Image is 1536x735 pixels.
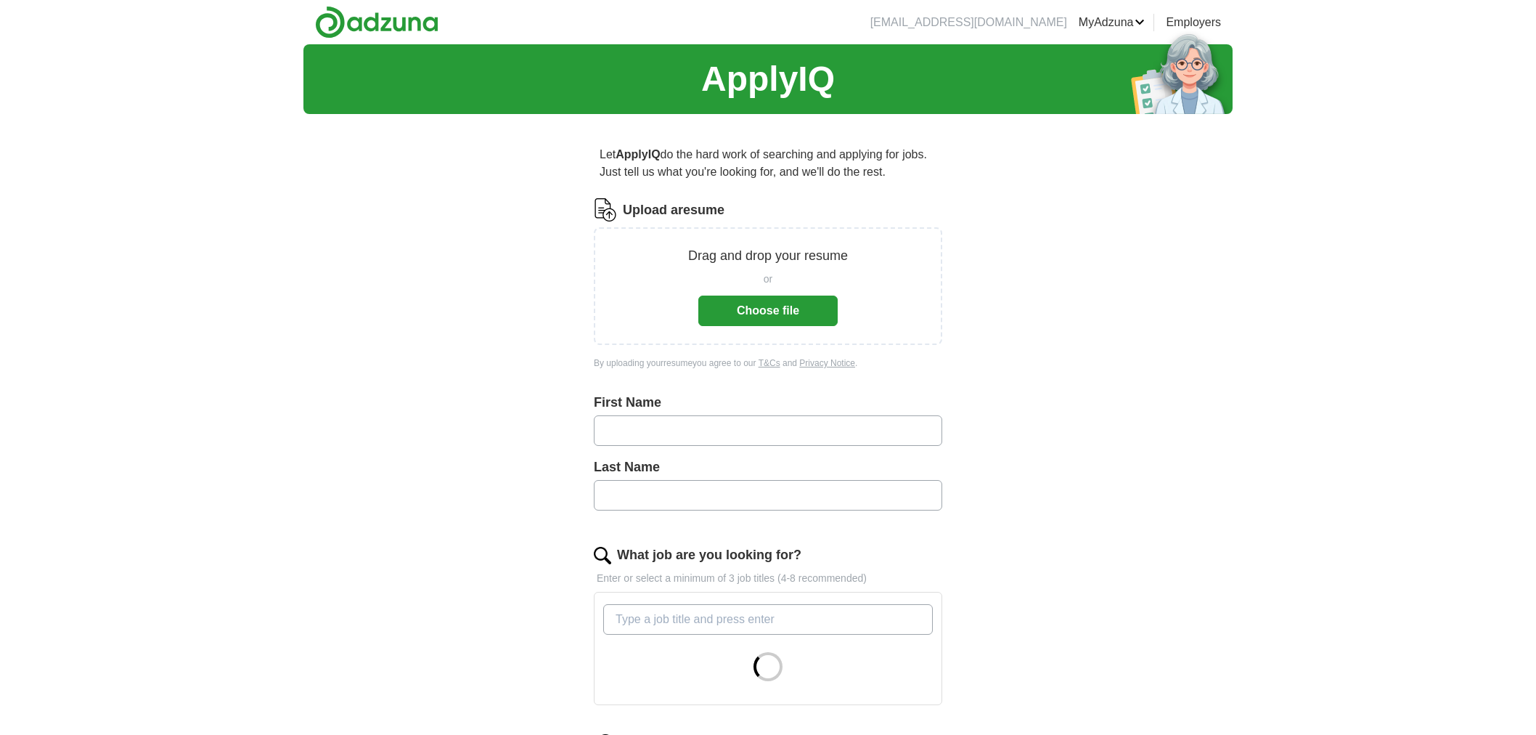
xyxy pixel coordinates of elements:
a: Privacy Notice [799,358,855,368]
strong: ApplyIQ [616,148,660,161]
label: First Name [594,393,942,413]
a: MyAdzuna [1079,14,1145,31]
div: By uploading your resume you agree to our and . [594,357,942,370]
h1: ApplyIQ [701,53,835,105]
input: Type a job title and press enter [603,604,933,635]
p: Enter or select a minimum of 3 job titles (4-8 recommended) [594,571,942,586]
label: What job are you looking for? [617,545,801,565]
label: Last Name [594,458,942,477]
img: CV Icon [594,198,617,222]
a: Employers [1166,14,1221,31]
img: search.png [594,547,611,564]
li: [EMAIL_ADDRESS][DOMAIN_NAME] [870,14,1067,31]
span: or [764,272,772,287]
a: T&Cs [759,358,780,368]
label: Upload a resume [623,200,724,220]
p: Drag and drop your resume [688,246,848,266]
img: Adzuna logo [315,6,438,38]
button: Choose file [698,296,838,326]
p: Let do the hard work of searching and applying for jobs. Just tell us what you're looking for, an... [594,140,942,187]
